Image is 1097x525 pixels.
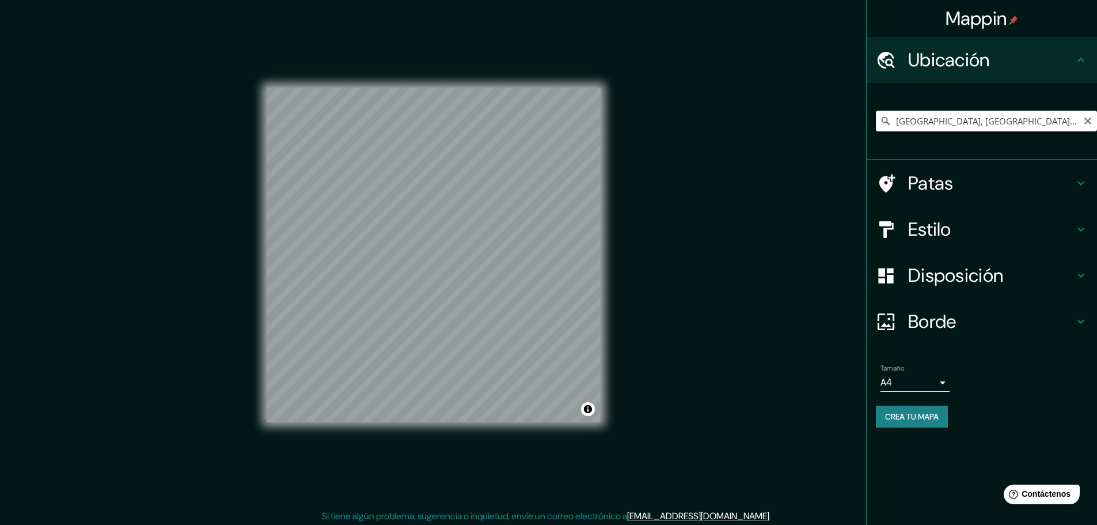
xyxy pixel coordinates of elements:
font: Borde [908,309,956,334]
button: Claro [1083,115,1092,126]
font: Disposición [908,263,1003,288]
font: Tamaño [880,364,904,373]
font: Estilo [908,217,951,241]
font: A4 [880,376,892,388]
div: Disposición [867,252,1097,299]
button: Activar o desactivar atribución [581,402,595,416]
font: Ubicación [908,48,990,72]
font: . [769,510,771,522]
div: Borde [867,299,1097,345]
div: Estilo [867,206,1097,252]
div: A4 [880,373,950,392]
font: Crea tu mapa [885,411,939,422]
input: Elige tu ciudad o zona [876,111,1097,131]
div: Patas [867,160,1097,206]
iframe: Lanzador de widgets de ayuda [994,480,1084,512]
canvas: Mapa [267,88,601,422]
font: . [773,509,775,522]
img: pin-icon.png [1009,16,1018,25]
button: Crea tu mapa [876,406,948,428]
div: Ubicación [867,37,1097,83]
font: Mappin [946,6,1007,31]
font: . [771,509,773,522]
font: Patas [908,171,954,195]
a: [EMAIL_ADDRESS][DOMAIN_NAME] [627,510,769,522]
font: Si tiene algún problema, sugerencia o inquietud, envíe un correo electrónico a [322,510,627,522]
